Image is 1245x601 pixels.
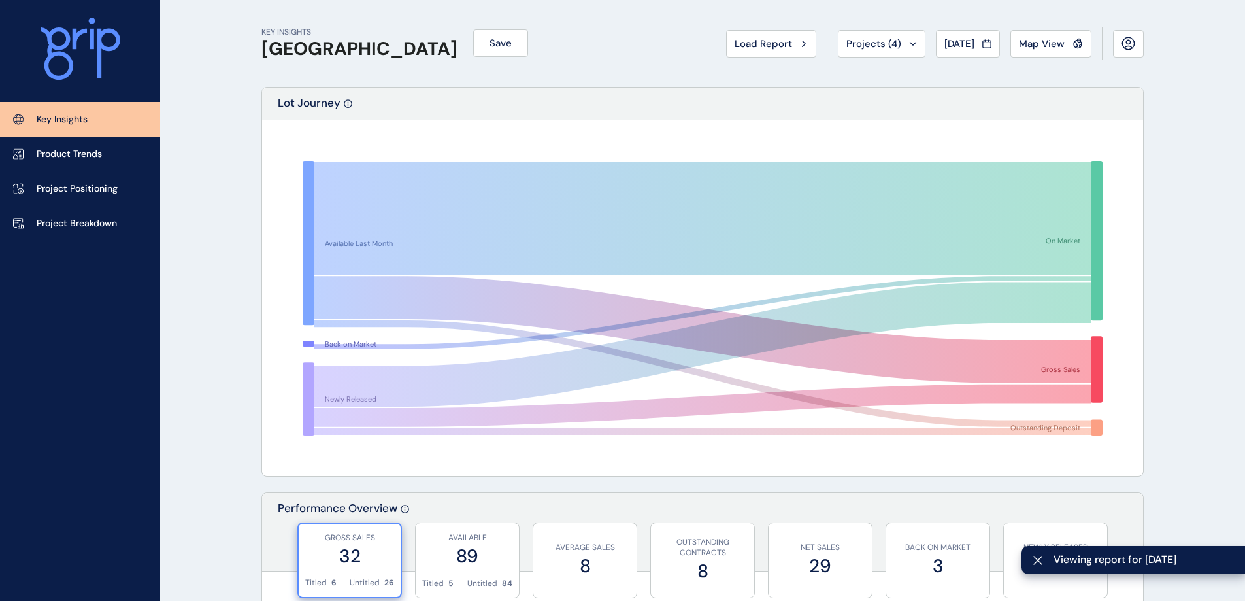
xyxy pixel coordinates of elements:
p: Project Breakdown [37,217,117,230]
p: Untitled [350,577,380,589]
p: 84 [502,578,512,589]
label: 35 [1010,553,1101,579]
label: 89 [422,543,512,569]
p: Titled [305,577,327,589]
p: BACK ON MARKET [893,542,983,553]
p: Project Positioning [37,182,118,196]
label: 32 [305,543,394,569]
p: Titled [422,578,444,589]
label: 3 [893,553,983,579]
label: 29 [775,553,865,579]
p: NEWLY RELEASED [1010,542,1101,553]
span: Map View [1019,37,1065,50]
label: 8 [540,553,630,579]
span: [DATE] [944,37,974,50]
h1: [GEOGRAPHIC_DATA] [261,38,457,60]
span: Save [490,37,512,50]
span: Load Report [735,37,792,50]
p: 26 [384,577,394,589]
button: Projects (4) [838,30,925,58]
p: 5 [448,578,453,589]
p: Untitled [467,578,497,589]
p: OUTSTANDING CONTRACTS [657,537,748,559]
p: Lot Journey [278,95,340,120]
span: Projects ( 4 ) [846,37,901,50]
p: NET SALES [775,542,865,553]
button: Map View [1010,30,1091,58]
p: Key Insights [37,113,88,126]
label: 8 [657,558,748,584]
p: GROSS SALES [305,532,394,543]
button: Load Report [726,30,816,58]
p: AVERAGE SALES [540,542,630,553]
p: Performance Overview [278,501,397,571]
p: Product Trends [37,148,102,161]
button: Save [473,29,528,57]
p: KEY INSIGHTS [261,27,457,38]
p: AVAILABLE [422,532,512,543]
span: Viewing report for [DATE] [1054,553,1235,567]
button: [DATE] [936,30,1000,58]
p: 6 [331,577,337,589]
